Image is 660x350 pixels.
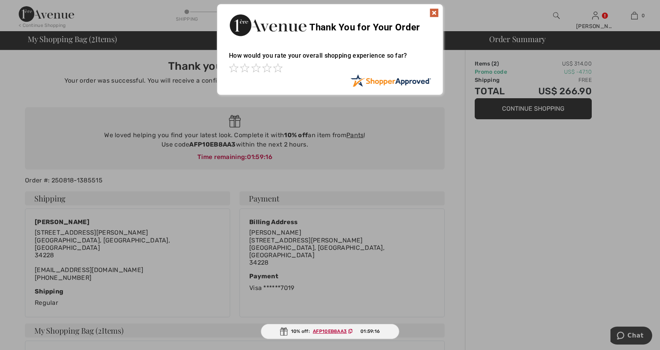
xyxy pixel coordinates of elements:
[313,329,347,334] ins: AFP10EB8AA3
[309,22,420,33] span: Thank You for Your Order
[360,328,380,335] span: 01:59:16
[17,5,33,12] span: Chat
[229,44,431,74] div: How would you rate your overall shopping experience so far?
[261,324,399,339] div: 10% off:
[229,12,307,38] img: Thank You for Your Order
[429,8,439,18] img: x
[280,327,288,336] img: Gift.svg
